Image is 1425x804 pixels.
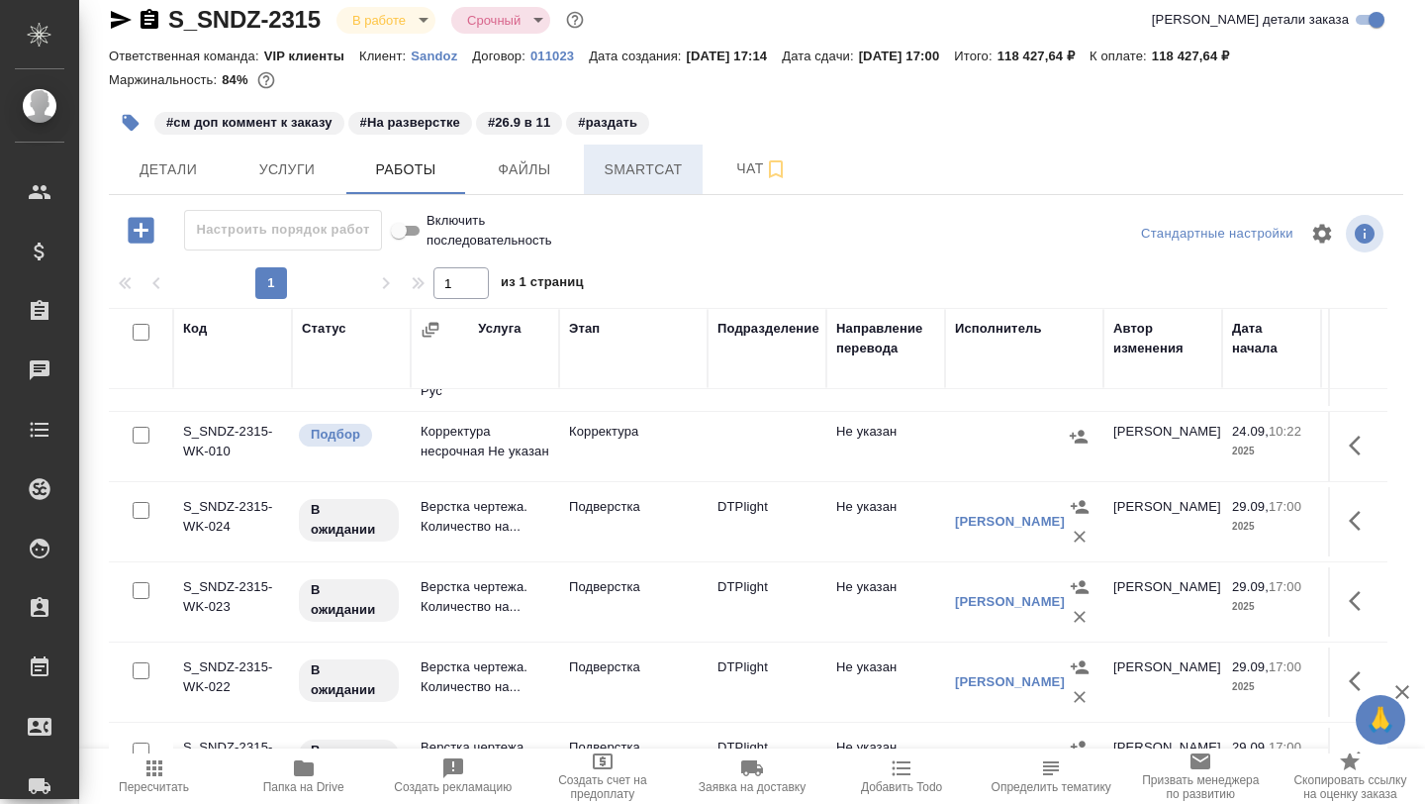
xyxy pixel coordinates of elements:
[1337,497,1384,545] button: Здесь прячутся важные кнопки
[539,773,665,801] span: Создать счет на предоплату
[1113,319,1212,358] div: Автор изменения
[1103,567,1222,637] td: [PERSON_NAME]
[478,319,521,339] div: Услуга
[239,157,334,182] span: Услуги
[954,49,997,63] p: Итого:
[263,780,344,794] span: Папка на Drive
[474,113,564,130] span: 26.9 в 11
[1232,740,1269,754] p: 29.09,
[1232,677,1311,697] p: 2025
[569,577,698,597] p: Подверстка
[1232,499,1269,514] p: 29.09,
[1103,728,1222,797] td: [PERSON_NAME]
[1152,10,1349,30] span: [PERSON_NAME] детали заказа
[569,738,698,757] p: Подверстка
[1346,215,1387,252] span: Посмотреть информацию
[1103,487,1222,556] td: [PERSON_NAME]
[1126,749,1276,804] button: Призвать менеджера по развитию
[138,8,161,32] button: Скопировать ссылку
[1269,659,1301,674] p: 17:00
[578,113,637,133] p: #раздать
[1065,733,1094,762] button: Назначить
[411,648,559,717] td: Верстка чертежа. Количество на...
[222,72,252,87] p: 84%
[1065,602,1094,632] button: Удалить
[1337,577,1384,625] button: Здесь прячутся важные кнопки
[708,648,826,717] td: DTPlight
[826,648,945,717] td: Не указан
[1276,749,1425,804] button: Скопировать ссылку на оценку заказа
[311,660,387,700] p: В ожидании
[253,67,279,93] button: 15558.60 RUB;
[827,749,977,804] button: Добавить Todo
[977,749,1126,804] button: Определить тематику
[955,594,1065,609] a: [PERSON_NAME]
[109,72,222,87] p: Маржинальность:
[530,47,589,63] a: 011023
[717,319,819,339] div: Подразделение
[394,780,512,794] span: Создать рекламацию
[826,487,945,556] td: Не указан
[699,780,806,794] span: Заявка на доставку
[1152,49,1244,63] p: 118 427,64 ₽
[297,577,401,624] div: Исполнитель назначен, приступать к работе пока рано
[173,412,292,481] td: S_SNDZ-2315-WK-010
[336,7,435,34] div: В работе
[836,319,935,358] div: Направление перевода
[173,567,292,637] td: S_SNDZ-2315-WK-023
[1090,49,1152,63] p: К оплате:
[1287,773,1413,801] span: Скопировать ссылку на оценку заказа
[1065,572,1094,602] button: Назначить
[173,487,292,556] td: S_SNDZ-2315-WK-024
[472,49,530,63] p: Договор:
[569,657,698,677] p: Подверстка
[1298,210,1346,257] span: Настроить таблицу
[183,319,207,339] div: Код
[861,780,942,794] span: Добавить Todo
[411,47,472,63] a: Sandoz
[378,749,527,804] button: Создать рекламацию
[311,580,387,620] p: В ожидании
[297,497,401,544] div: Исполнитель назначен, приступать к работе пока рано
[708,567,826,637] td: DTPlight
[311,500,387,540] p: В ожидании
[360,113,460,133] p: #На разверстке
[1065,682,1094,712] button: Удалить
[955,674,1065,689] a: [PERSON_NAME]
[782,49,858,63] p: Дата сдачи:
[708,487,826,556] td: DTPlight
[955,514,1065,529] a: [PERSON_NAME]
[109,101,152,145] button: Добавить тэг
[1232,442,1311,461] p: 2025
[764,157,788,181] svg: Подписаться
[1103,412,1222,481] td: [PERSON_NAME]
[311,741,387,780] p: В ожидании
[264,49,359,63] p: VIP клиенты
[411,728,559,797] td: Верстка чертежа. Количество на...
[114,210,168,251] button: Добавить работу
[708,728,826,797] td: DTPlight
[359,49,411,63] p: Клиент:
[411,412,559,481] td: Корректура несрочная Не указан
[589,49,686,63] p: Дата создания:
[173,648,292,717] td: S_SNDZ-2315-WK-022
[1269,499,1301,514] p: 17:00
[302,319,346,339] div: Статус
[1269,579,1301,594] p: 17:00
[859,49,955,63] p: [DATE] 17:00
[411,487,559,556] td: Верстка чертежа. Количество на...
[1356,695,1405,745] button: 🙏
[411,567,559,637] td: Верстка чертежа. Количество на...
[166,113,332,133] p: #см доп коммент к заказу
[562,7,588,33] button: Доп статусы указывают на важность/срочность заказа
[527,749,677,804] button: Создать счет на предоплату
[229,749,378,804] button: Папка на Drive
[826,412,945,481] td: Не указан
[173,728,292,797] td: S_SNDZ-2315-WK-003
[1065,492,1094,522] button: Назначить
[79,749,229,804] button: Пересчитать
[677,749,826,804] button: Заявка на доставку
[358,157,453,182] span: Работы
[1064,422,1093,452] button: Назначить
[297,422,401,449] div: Можно подбирать исполнителей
